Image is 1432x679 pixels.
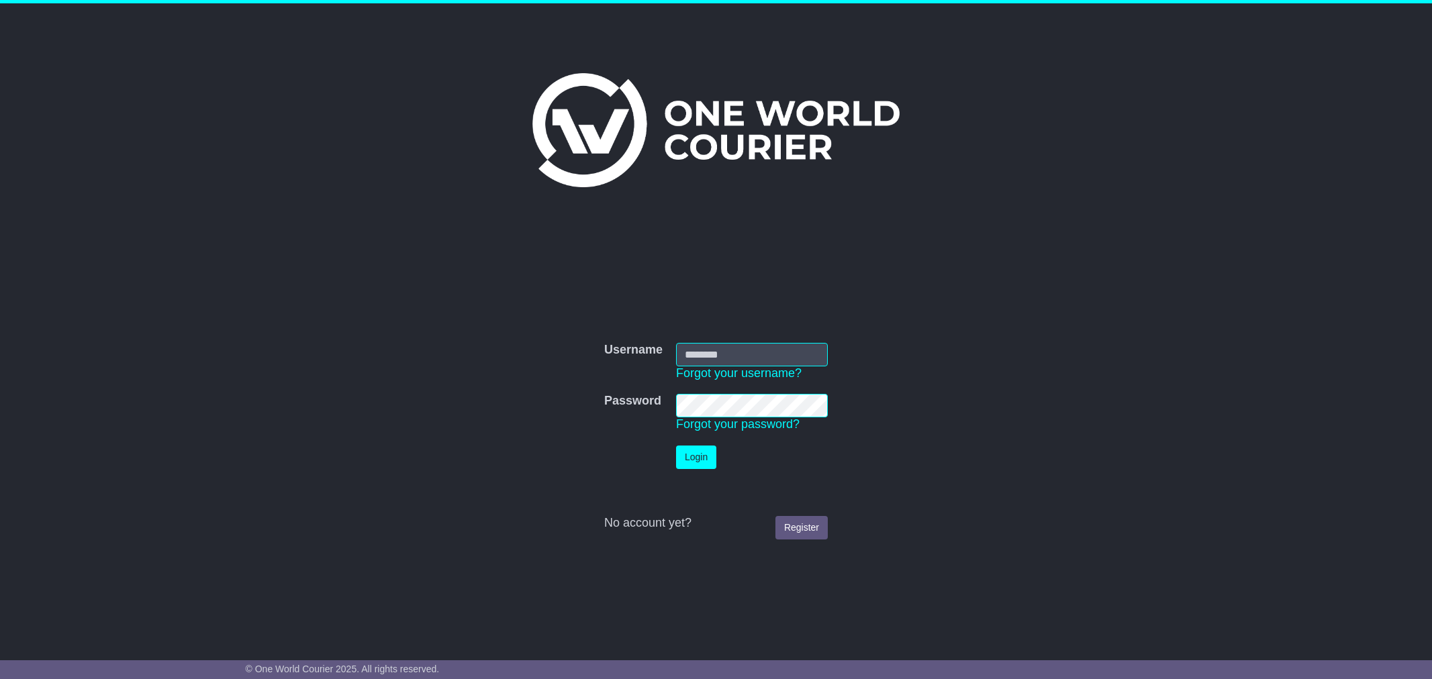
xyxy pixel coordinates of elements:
[676,366,802,380] a: Forgot your username?
[775,516,828,539] a: Register
[246,664,440,674] span: © One World Courier 2025. All rights reserved.
[676,446,716,469] button: Login
[604,343,663,358] label: Username
[532,73,899,187] img: One World
[604,516,828,531] div: No account yet?
[604,394,661,409] label: Password
[676,417,800,431] a: Forgot your password?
